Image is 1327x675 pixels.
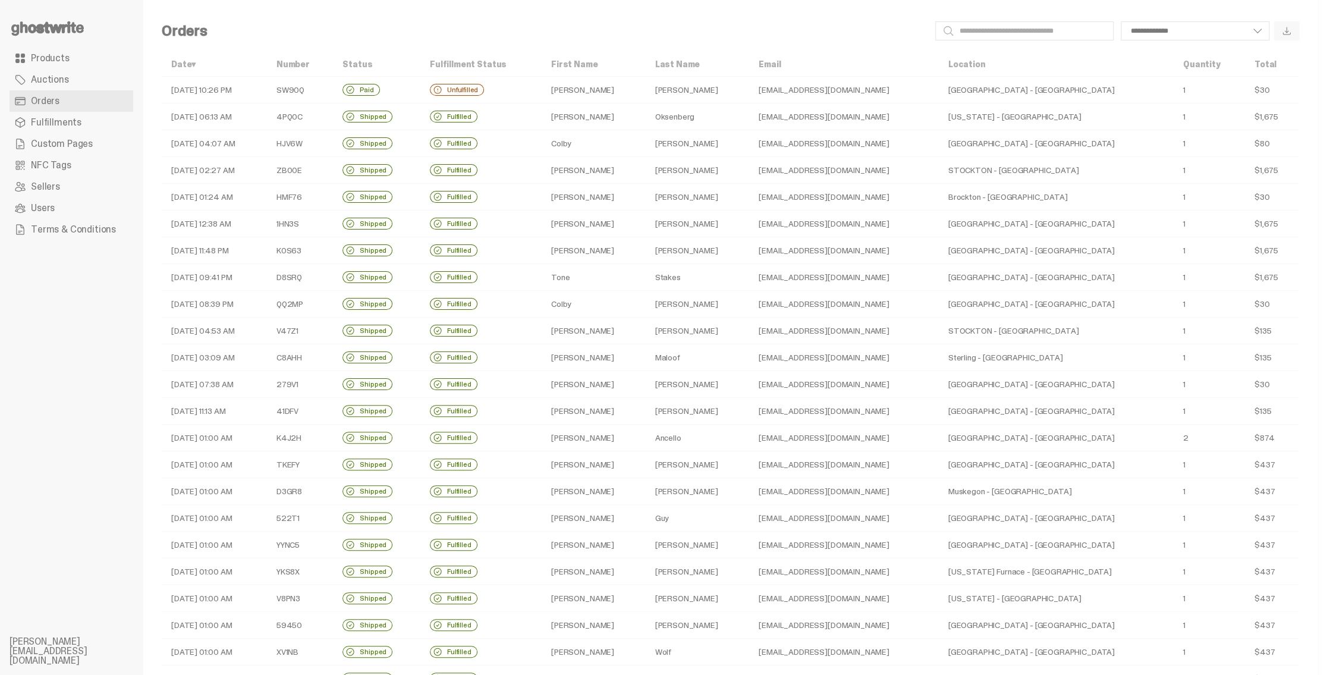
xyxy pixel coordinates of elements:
td: 1 [1174,184,1245,211]
tr: [DATE] 10:26 PM SW90Q Paid Unfulfilled [PERSON_NAME][PERSON_NAME][EMAIL_ADDRESS][DOMAIN_NAME] [GE... [162,77,1299,103]
td: 1 [1174,639,1245,665]
td: [PERSON_NAME] [542,612,646,639]
td: [PERSON_NAME] [542,639,646,665]
td: [DATE] 01:00 AM [162,612,267,639]
td: [DATE] 01:00 AM [162,425,267,451]
td: [PERSON_NAME] [542,157,646,184]
div: Shipped [342,646,392,658]
td: [PERSON_NAME] [542,237,646,264]
td: K0S63 [267,237,333,264]
td: [EMAIL_ADDRESS][DOMAIN_NAME] [749,505,938,532]
td: $30 [1245,77,1299,103]
td: 1 [1174,318,1245,344]
div: [US_STATE] - [GEOGRAPHIC_DATA] [948,594,1164,603]
td: 1 [1174,157,1245,184]
td: 1 [1174,505,1245,532]
div: Shipped [342,111,392,123]
a: NFC Tags [10,155,133,176]
td: $437 [1245,478,1299,505]
td: [DATE] 11:13 AM [162,398,267,425]
div: Fulfilled [430,485,477,497]
tr: [DATE] 01:00 AM D3GR8 Shipped Fulfilled [PERSON_NAME][PERSON_NAME][EMAIL_ADDRESS][DOMAIN_NAME] Mu... [162,478,1299,505]
td: 1 [1174,558,1245,585]
div: STOCKTON - [GEOGRAPHIC_DATA] [948,326,1164,335]
td: HMF76 [267,184,333,211]
td: [PERSON_NAME] [542,103,646,130]
a: Date▾ [171,59,196,70]
td: [PERSON_NAME] [646,398,750,425]
div: [GEOGRAPHIC_DATA] - [GEOGRAPHIC_DATA] [948,246,1164,255]
td: Ancello [646,425,750,451]
div: [US_STATE] - [GEOGRAPHIC_DATA] [948,112,1164,121]
td: V8PN3 [267,585,333,612]
div: Fulfilled [430,218,477,230]
tr: [DATE] 02:27 AM ZB00E Shipped Fulfilled [PERSON_NAME][PERSON_NAME][EMAIL_ADDRESS][DOMAIN_NAME] ST... [162,157,1299,184]
td: [PERSON_NAME] [542,211,646,237]
tr: [DATE] 01:00 AM YKS8X Shipped Fulfilled [PERSON_NAME][PERSON_NAME][EMAIL_ADDRESS][DOMAIN_NAME] [U... [162,558,1299,585]
a: Users [10,197,133,219]
td: [PERSON_NAME] [646,371,750,398]
span: NFC Tags [31,161,71,170]
td: HJV6W [267,130,333,157]
tr: [DATE] 03:09 AM C8AHH Shipped Fulfilled [PERSON_NAME]Maloof[EMAIL_ADDRESS][DOMAIN_NAME] Sterling ... [162,344,1299,371]
a: Sellers [10,176,133,197]
div: Fulfilled [430,271,477,283]
td: 41DFV [267,398,333,425]
td: 1 [1174,264,1245,291]
td: [PERSON_NAME] [646,318,750,344]
div: Shipped [342,325,392,337]
td: [PERSON_NAME] [646,77,750,103]
td: [EMAIL_ADDRESS][DOMAIN_NAME] [749,344,938,371]
span: Fulfillments [31,118,81,127]
a: Fulfillments [10,112,133,133]
td: [PERSON_NAME] [542,558,646,585]
td: $1,675 [1245,237,1299,264]
h4: Orders [162,24,207,38]
td: [PERSON_NAME] [646,612,750,639]
td: [DATE] 01:00 AM [162,478,267,505]
td: Tone [542,264,646,291]
div: Fulfilled [430,111,477,123]
th: Email [749,52,938,77]
td: [EMAIL_ADDRESS][DOMAIN_NAME] [749,532,938,558]
a: Custom Pages [10,133,133,155]
td: [PERSON_NAME] [542,505,646,532]
td: $437 [1245,505,1299,532]
th: First Name [542,52,646,77]
td: D8SRQ [267,264,333,291]
div: Fulfilled [430,539,477,551]
th: Total [1245,52,1299,77]
div: Fulfilled [430,325,477,337]
div: Shipped [342,298,392,310]
td: ZB00E [267,157,333,184]
tr: [DATE] 12:38 AM 1HN3S Shipped Fulfilled [PERSON_NAME][PERSON_NAME][EMAIL_ADDRESS][DOMAIN_NAME] [G... [162,211,1299,237]
td: $80 [1245,130,1299,157]
div: Fulfilled [430,459,477,470]
td: D3GR8 [267,478,333,505]
td: 1 [1174,398,1245,425]
tr: [DATE] 07:38 AM 279V1 Shipped Fulfilled [PERSON_NAME][PERSON_NAME][EMAIL_ADDRESS][DOMAIN_NAME] [G... [162,371,1299,398]
div: Shipped [342,244,392,256]
div: Brockton - [GEOGRAPHIC_DATA] [948,192,1164,202]
td: $437 [1245,451,1299,478]
td: $30 [1245,371,1299,398]
td: [PERSON_NAME] [646,585,750,612]
td: [PERSON_NAME] [646,478,750,505]
td: [PERSON_NAME] [646,451,750,478]
td: $437 [1245,612,1299,639]
td: [DATE] 10:26 PM [162,77,267,103]
td: [PERSON_NAME] [542,184,646,211]
td: Colby [542,130,646,157]
td: [PERSON_NAME] [542,398,646,425]
div: [GEOGRAPHIC_DATA] - [GEOGRAPHIC_DATA] [948,540,1164,550]
td: [PERSON_NAME] [646,184,750,211]
tr: [DATE] 01:00 AM TKEFY Shipped Fulfilled [PERSON_NAME][PERSON_NAME][EMAIL_ADDRESS][DOMAIN_NAME] [G... [162,451,1299,478]
th: Location [939,52,1174,77]
td: [DATE] 06:13 AM [162,103,267,130]
td: XV1NB [267,639,333,665]
div: Fulfilled [430,405,477,417]
td: [EMAIL_ADDRESS][DOMAIN_NAME] [749,318,938,344]
td: Wolf [646,639,750,665]
a: Orders [10,90,133,112]
td: [DATE] 01:00 AM [162,585,267,612]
